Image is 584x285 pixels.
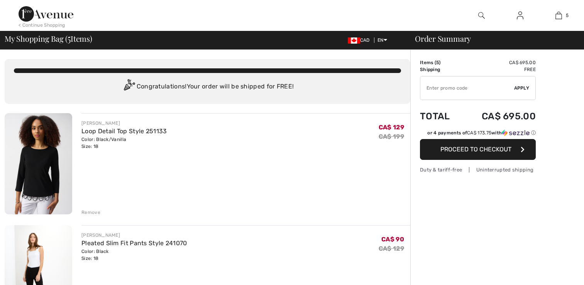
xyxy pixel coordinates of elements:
td: CA$ 695.00 [461,103,536,129]
td: Total [420,103,461,129]
img: Canadian Dollar [348,37,360,44]
div: Duty & tariff-free | Uninterrupted shipping [420,166,536,173]
span: 5 [68,33,71,43]
div: Color: Black/Vanilla Size: 18 [81,136,167,150]
span: Proceed to Checkout [440,146,511,153]
img: search the website [478,11,485,20]
div: Order Summary [406,35,579,42]
img: My Info [517,11,523,20]
span: Apply [514,85,530,92]
td: Shipping [420,66,461,73]
span: My Shopping Bag ( Items) [5,35,92,42]
td: Free [461,66,536,73]
div: Remove [81,209,100,216]
div: < Continue Shopping [19,22,65,29]
img: My Bag [555,11,562,20]
a: 5 [540,11,577,20]
span: CAD [348,37,373,43]
td: Items ( ) [420,59,461,66]
span: 5 [566,12,569,19]
span: CA$ 129 [379,124,404,131]
span: 5 [436,60,439,65]
img: Sezzle [502,129,530,136]
div: Congratulations! Your order will be shipped for FREE! [14,79,401,95]
button: Proceed to Checkout [420,139,536,160]
span: CA$ 173.75 [467,130,491,136]
input: Promo code [420,76,514,100]
s: CA$ 129 [379,245,404,252]
div: [PERSON_NAME] [81,120,167,127]
span: CA$ 90 [381,236,404,243]
a: Sign In [511,11,530,20]
img: Loop Detail Top Style 251133 [5,113,72,214]
span: EN [377,37,387,43]
div: or 4 payments of with [427,129,536,136]
a: Pleated Slim Fit Pants Style 241070 [81,239,187,247]
img: 1ère Avenue [19,6,73,22]
div: Color: Black Size: 18 [81,248,187,262]
div: [PERSON_NAME] [81,232,187,239]
div: or 4 payments ofCA$ 173.75withSezzle Click to learn more about Sezzle [420,129,536,139]
td: CA$ 695.00 [461,59,536,66]
a: Loop Detail Top Style 251133 [81,127,167,135]
img: Congratulation2.svg [121,79,137,95]
s: CA$ 199 [379,133,404,140]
